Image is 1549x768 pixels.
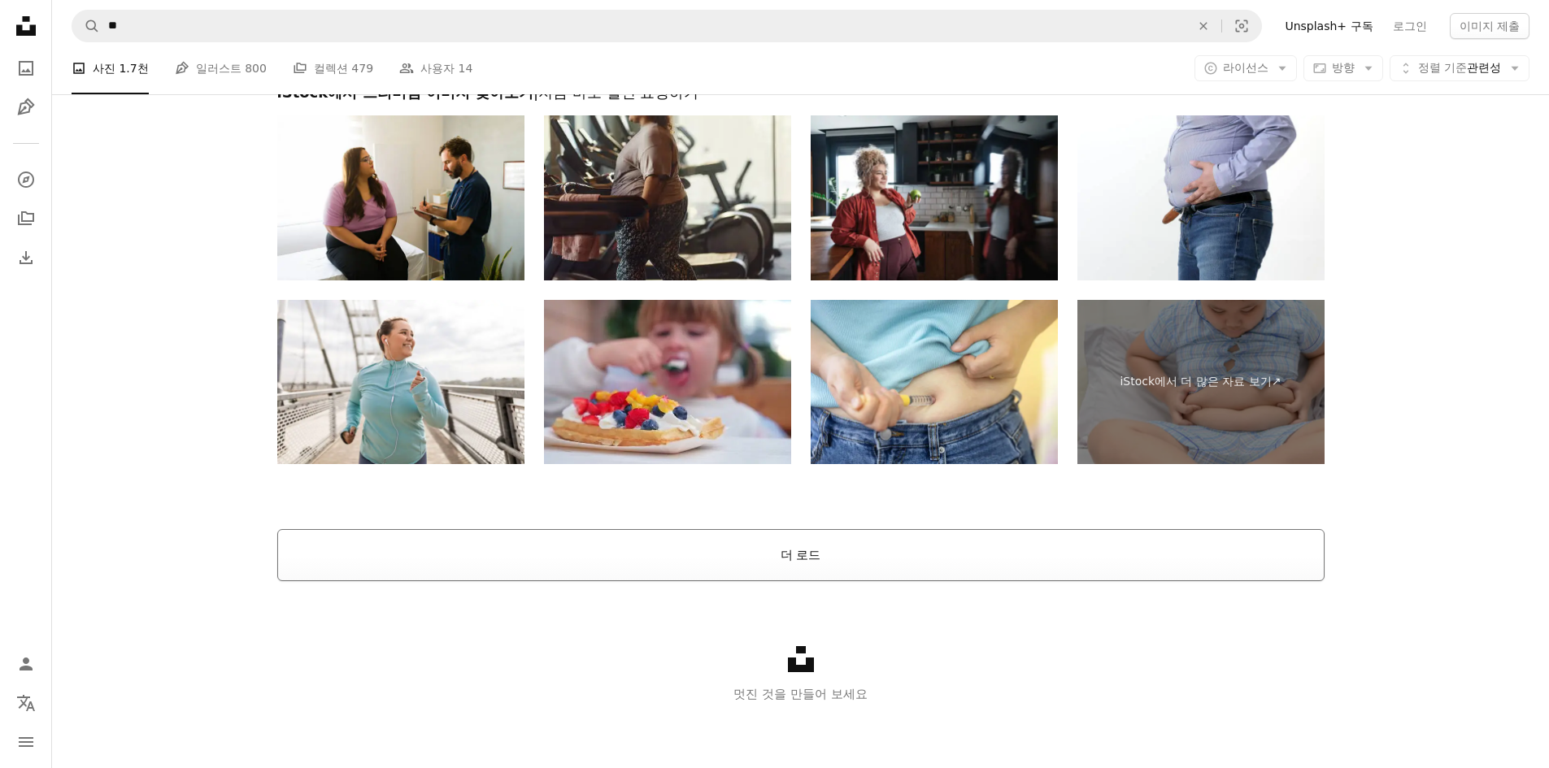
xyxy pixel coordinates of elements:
[1186,11,1221,41] button: 삭제
[1194,55,1297,81] button: 라이선스
[1383,13,1437,39] a: 로그인
[293,42,373,94] a: 컬렉션 479
[245,59,267,77] span: 800
[459,59,473,77] span: 14
[72,10,1262,42] form: 사이트 전체에서 이미지 찾기
[1077,115,1325,280] img: 다이어트
[544,115,791,280] img: 체육관에서 러닝 머신을 걷는 뚱뚱한 여자.
[10,52,42,85] a: 사진
[1303,55,1383,81] button: 방향
[10,163,42,196] a: 탐색
[1390,55,1529,81] button: 정렬 기준관련성
[1418,61,1467,74] span: 정렬 기준
[811,300,1058,465] img: 비만 약물을 자기 자신에게 주입하기
[1222,11,1261,41] button: 시각적 검색
[72,11,100,41] button: Unsplash 검색
[10,726,42,758] button: 메뉴
[277,300,524,465] img: 다리를 건너 달리는 과체중 젊은 여자
[811,115,1058,280] img: 현대 부엌에서 건강한 녹색 사과를 먹는 젊은 여자
[351,59,373,77] span: 479
[10,10,42,46] a: 홈 — Unsplash
[1450,13,1529,39] button: 이미지 제출
[10,648,42,680] a: 로그인 / 가입
[10,241,42,274] a: 다운로드 내역
[1332,61,1355,74] span: 방향
[1223,61,1268,74] span: 라이선스
[399,42,472,94] a: 사용자 14
[175,42,267,94] a: 일러스트 800
[1418,60,1501,76] span: 관련성
[10,91,42,124] a: 일러스트
[1077,300,1325,465] a: iStock에서 더 많은 자료 보기↗
[1275,13,1382,39] a: Unsplash+ 구독
[277,529,1325,581] button: 더 로드
[544,300,791,465] img: Cute Adorable Caucasian Child Girl Eating Delicious Dessert Waffle with Sweet Whipped Cream and F...
[52,684,1549,704] p: 멋진 것을 만들어 보세요
[10,687,42,719] button: 언어
[10,202,42,235] a: 컬렉션
[277,115,524,280] img: 의료 전문가와 대화하고 임상 환경에서 의료 상담 중 메모를 하는 플러스 사이즈 여성 환자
